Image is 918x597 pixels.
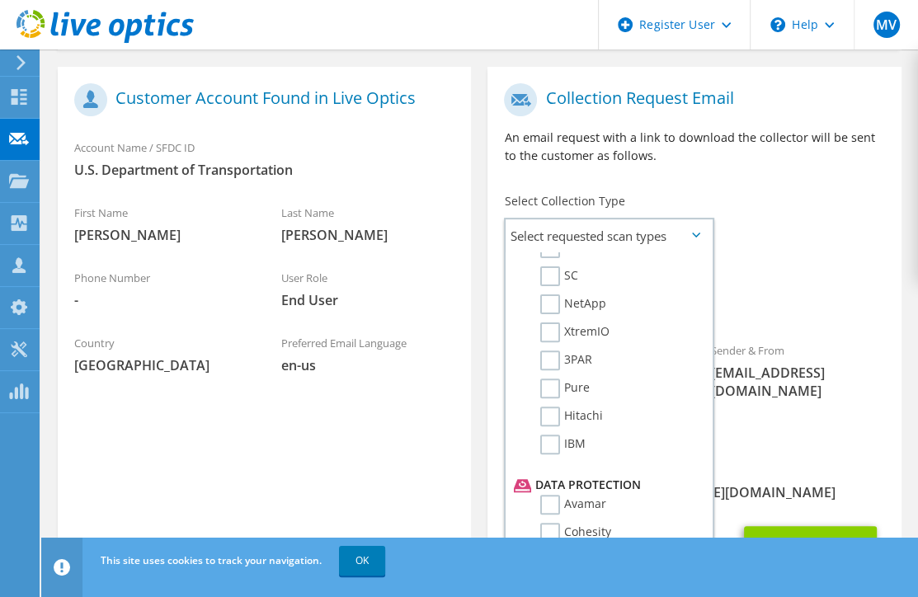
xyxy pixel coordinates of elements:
label: Cohesity [540,523,611,543]
h1: Collection Request Email [504,83,876,116]
label: Pure [540,378,590,398]
button: Send Request [744,526,877,571]
label: XtremIO [540,322,610,342]
span: - [74,291,248,309]
div: Country [58,326,265,383]
div: First Name [58,195,265,252]
label: NetApp [540,294,606,314]
span: MV [873,12,900,38]
span: Select requested scan types [506,219,712,252]
label: SC [540,266,578,286]
div: Preferred Email Language [265,326,472,383]
span: End User [281,291,455,309]
label: Hitachi [540,407,603,426]
li: Data Protection [510,475,704,495]
svg: \n [770,17,785,32]
div: Last Name [265,195,472,252]
span: [PERSON_NAME] [281,226,455,244]
h1: Customer Account Found in Live Optics [74,83,446,116]
div: CC & Reply To [487,453,901,510]
div: User Role [265,261,472,317]
label: Avamar [540,495,606,515]
span: [GEOGRAPHIC_DATA] [74,356,248,374]
div: Account Name / SFDC ID [58,130,471,187]
label: 3PAR [540,350,592,370]
span: U.S. Department of Transportation [74,161,454,179]
div: Phone Number [58,261,265,317]
span: [EMAIL_ADDRESS][DOMAIN_NAME] [711,364,885,400]
p: An email request with a link to download the collector will be sent to the customer as follows. [504,129,884,165]
label: Select Collection Type [504,193,624,209]
span: [PERSON_NAME] [74,226,248,244]
span: en-us [281,356,455,374]
div: Sender & From [694,333,902,408]
a: OK [339,546,385,576]
div: Requested Collections [487,259,901,325]
span: This site uses cookies to track your navigation. [101,553,322,567]
label: IBM [540,435,586,454]
div: To [487,333,694,444]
